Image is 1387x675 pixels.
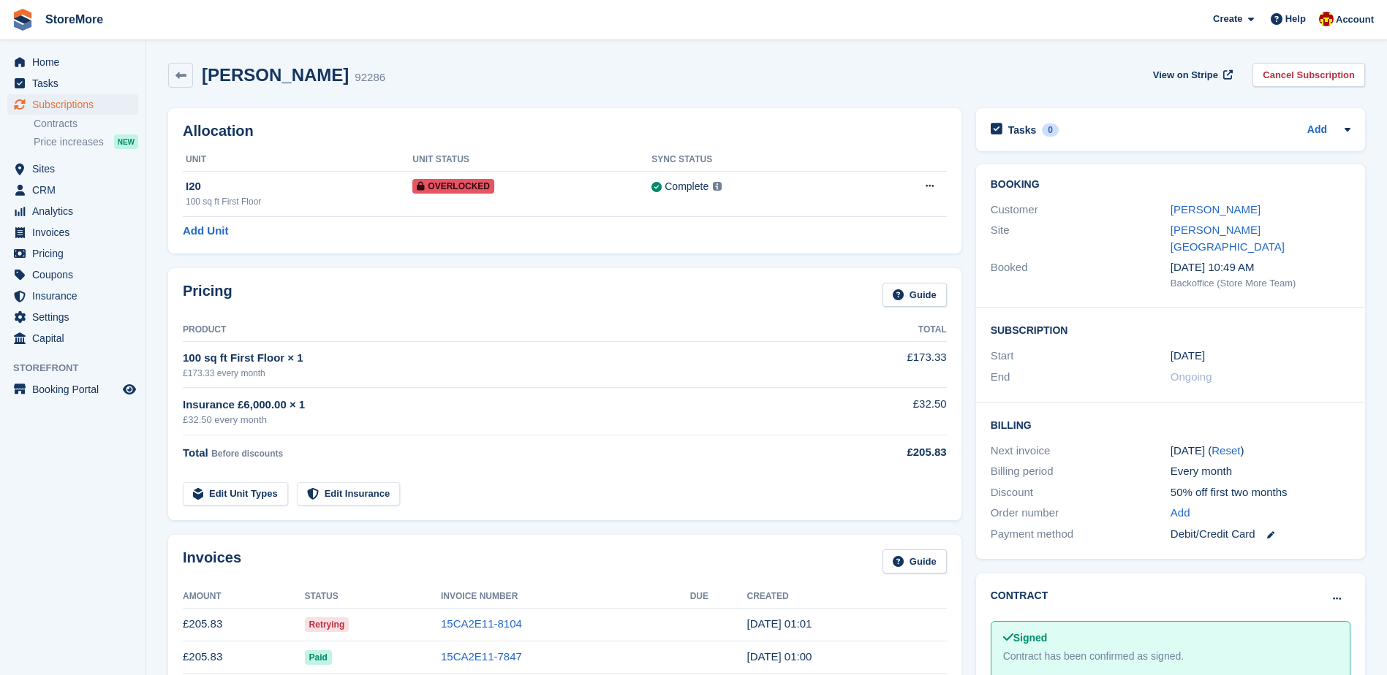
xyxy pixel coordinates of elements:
td: £205.83 [183,641,305,674]
time: 2025-06-25 00:00:00 UTC [1171,348,1205,365]
div: End [991,369,1171,386]
span: Subscriptions [32,94,120,115]
th: Due [690,585,747,609]
div: Every month [1171,463,1350,480]
a: Preview store [121,381,138,398]
img: icon-info-grey-7440780725fd019a000dd9b08b2336e03edf1995a4989e88bcd33f0948082b44.svg [713,182,722,191]
h2: Subscription [991,322,1350,337]
div: Insurance £6,000.00 × 1 [183,397,828,413]
span: Booking Portal [32,379,120,400]
div: 100 sq ft First Floor × 1 [183,350,828,367]
div: £32.50 every month [183,413,828,427]
div: [DATE] ( ) [1171,443,1350,459]
div: Customer [991,202,1171,218]
a: menu [7,307,138,327]
div: NEW [114,134,138,149]
div: Booked [991,259,1171,290]
a: Add Unit [183,223,228,240]
a: menu [7,222,138,243]
a: [PERSON_NAME] [1171,203,1261,216]
div: Discount [991,484,1171,501]
a: 15CA2E11-7847 [441,650,522,663]
a: [PERSON_NAME][GEOGRAPHIC_DATA] [1171,224,1285,253]
h2: Invoices [183,549,241,573]
a: menu [7,328,138,348]
a: Guide [883,549,947,573]
th: Total [828,319,946,342]
div: Backoffice (Store More Team) [1171,276,1350,291]
th: Amount [183,585,305,609]
span: Capital [32,328,120,348]
th: Sync Status [651,148,857,172]
span: Storefront [13,361,145,375]
div: Contract has been confirmed as signed. [1003,649,1338,664]
span: Home [32,52,120,72]
div: Billing period [991,463,1171,480]
span: Retrying [305,617,349,632]
img: Store More Team [1319,12,1334,26]
span: Ongoing [1171,370,1212,383]
span: Create [1213,12,1242,26]
div: [DATE] 10:49 AM [1171,259,1350,276]
a: Add [1171,505,1190,522]
div: £205.83 [828,444,946,461]
a: menu [7,73,138,94]
span: Help [1285,12,1306,26]
span: View on Stripe [1153,68,1218,83]
a: menu [7,201,138,221]
a: menu [7,180,138,200]
a: Edit Insurance [297,482,401,506]
a: Guide [883,283,947,307]
a: 15CA2E11-8104 [441,617,522,630]
h2: Allocation [183,123,947,140]
span: Tasks [32,73,120,94]
h2: Billing [991,417,1350,432]
a: Add [1307,122,1327,139]
th: Unit Status [412,148,651,172]
a: menu [7,52,138,72]
a: menu [7,379,138,400]
td: £205.83 [183,608,305,641]
span: Insurance [32,286,120,306]
span: CRM [32,180,120,200]
a: menu [7,159,138,179]
img: stora-icon-8386f47178a22dfd0bd8f6a31ec36ba5ce8667c1dd55bd0f319d3a0aa187defe.svg [12,9,34,31]
th: Product [183,319,828,342]
span: Invoices [32,222,120,243]
span: Price increases [34,135,104,149]
a: Cancel Subscription [1252,63,1365,87]
div: 50% off first two months [1171,484,1350,501]
h2: Contract [991,588,1048,603]
a: Contracts [34,117,138,131]
div: Debit/Credit Card [1171,526,1350,543]
span: Sites [32,159,120,179]
div: I20 [186,178,412,195]
time: 2025-09-25 00:01:12 UTC [747,617,812,630]
span: Overlocked [412,179,494,194]
div: £173.33 every month [183,367,828,380]
div: Signed [1003,630,1338,646]
td: £32.50 [828,388,946,435]
div: 92286 [355,69,385,86]
div: Start [991,348,1171,365]
a: View on Stripe [1147,63,1236,87]
a: menu [7,286,138,306]
td: £173.33 [828,341,946,387]
a: Price increases NEW [34,134,138,150]
div: Complete [665,179,708,194]
span: Settings [32,307,120,327]
a: menu [7,243,138,264]
a: Edit Unit Types [183,482,288,506]
span: Coupons [32,264,120,285]
div: 100 sq ft First Floor [186,195,412,208]
span: Total [183,446,208,459]
span: Before discounts [211,449,283,459]
h2: [PERSON_NAME] [202,65,349,85]
h2: Booking [991,179,1350,191]
th: Invoice Number [441,585,690,609]
h2: Tasks [1008,123,1037,137]
div: Order number [991,505,1171,522]
span: Analytics [32,201,120,221]
a: menu [7,264,138,285]
th: Created [747,585,946,609]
